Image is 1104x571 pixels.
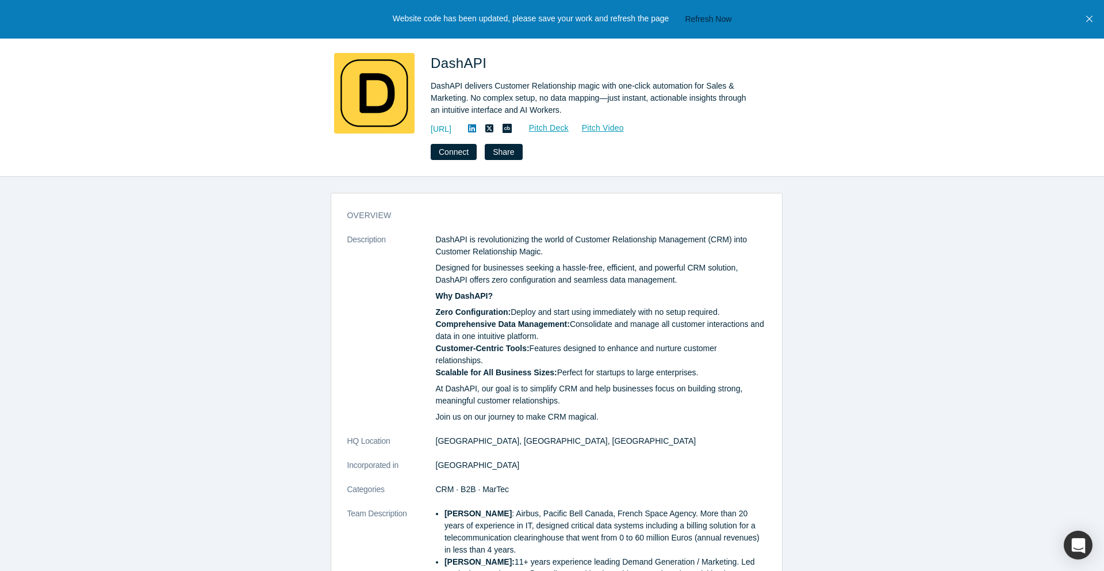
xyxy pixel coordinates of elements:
[436,368,557,377] strong: Scalable for All Business Sizes:
[569,121,624,135] a: Pitch Video
[436,234,766,258] p: DashAPI is revolutionizing the world of Customer Relationship Management (CRM) into Customer Rela...
[681,12,735,26] button: Refresh Now
[436,411,766,423] p: Join us on our journey to make CRM magical.
[436,344,530,353] strong: Customer-Centric Tools:
[347,210,750,222] h3: overview
[436,485,509,494] span: CRM · B2B · MarTec
[347,459,436,484] dt: Incorporated in
[347,234,436,435] dt: Description
[436,459,766,471] dd: [GEOGRAPHIC_DATA]
[431,55,490,71] span: DashAPI
[436,307,511,317] strong: Zero Configuration:
[431,144,477,160] button: Connect
[431,80,753,116] div: DashAPI delivers Customer Relationship magic with one-click automation for Sales & Marketing. No ...
[516,121,569,135] a: Pitch Deck
[444,509,512,518] strong: [PERSON_NAME]
[485,144,522,160] button: Share
[431,123,451,135] a: [URL]
[436,319,570,329] strong: Comprehensive Data Management:
[436,306,766,379] p: Deploy and start using immediately with no setup required. Consolidate and manage all customer in...
[347,484,436,508] dt: Categories
[444,557,515,566] strong: [PERSON_NAME]:
[436,383,766,407] p: At DashAPI, our goal is to simplify CRM and help businesses focus on building strong, meaningful ...
[444,508,766,556] p: : Airbus, Pacific Bell Canada, French Space Agency. More than 20 years of experience in IT, desig...
[334,53,415,134] img: DashAPI's Logo
[436,435,766,447] dd: [GEOGRAPHIC_DATA], [GEOGRAPHIC_DATA], [GEOGRAPHIC_DATA]
[347,435,436,459] dt: HQ Location
[436,291,493,300] strong: Why DashAPI?
[436,262,766,286] p: Designed for businesses seeking a hassle-free, efficient, and powerful CRM solution, DashAPI offe...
